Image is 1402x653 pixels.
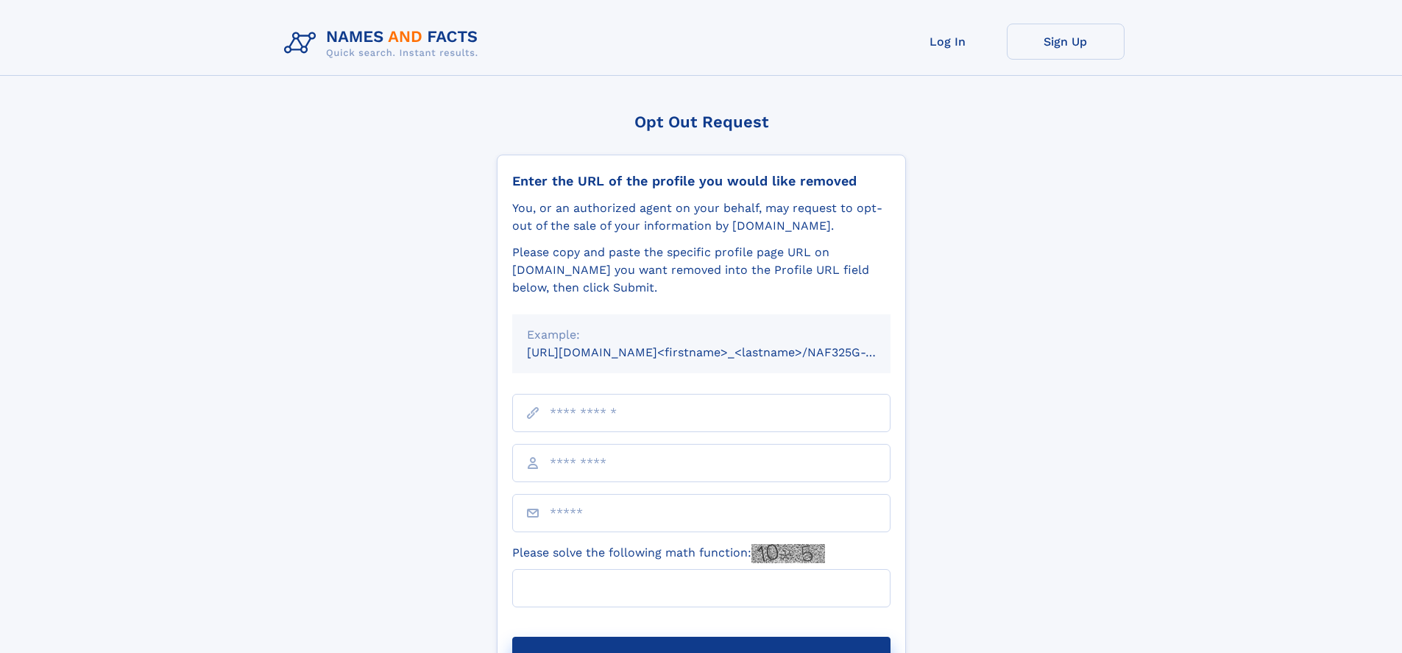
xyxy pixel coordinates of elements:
[527,345,918,359] small: [URL][DOMAIN_NAME]<firstname>_<lastname>/NAF325G-xxxxxxxx
[527,326,876,344] div: Example:
[512,244,891,297] div: Please copy and paste the specific profile page URL on [DOMAIN_NAME] you want removed into the Pr...
[512,173,891,189] div: Enter the URL of the profile you would like removed
[512,200,891,235] div: You, or an authorized agent on your behalf, may request to opt-out of the sale of your informatio...
[497,113,906,131] div: Opt Out Request
[278,24,490,63] img: Logo Names and Facts
[512,544,825,563] label: Please solve the following math function:
[1007,24,1125,60] a: Sign Up
[889,24,1007,60] a: Log In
